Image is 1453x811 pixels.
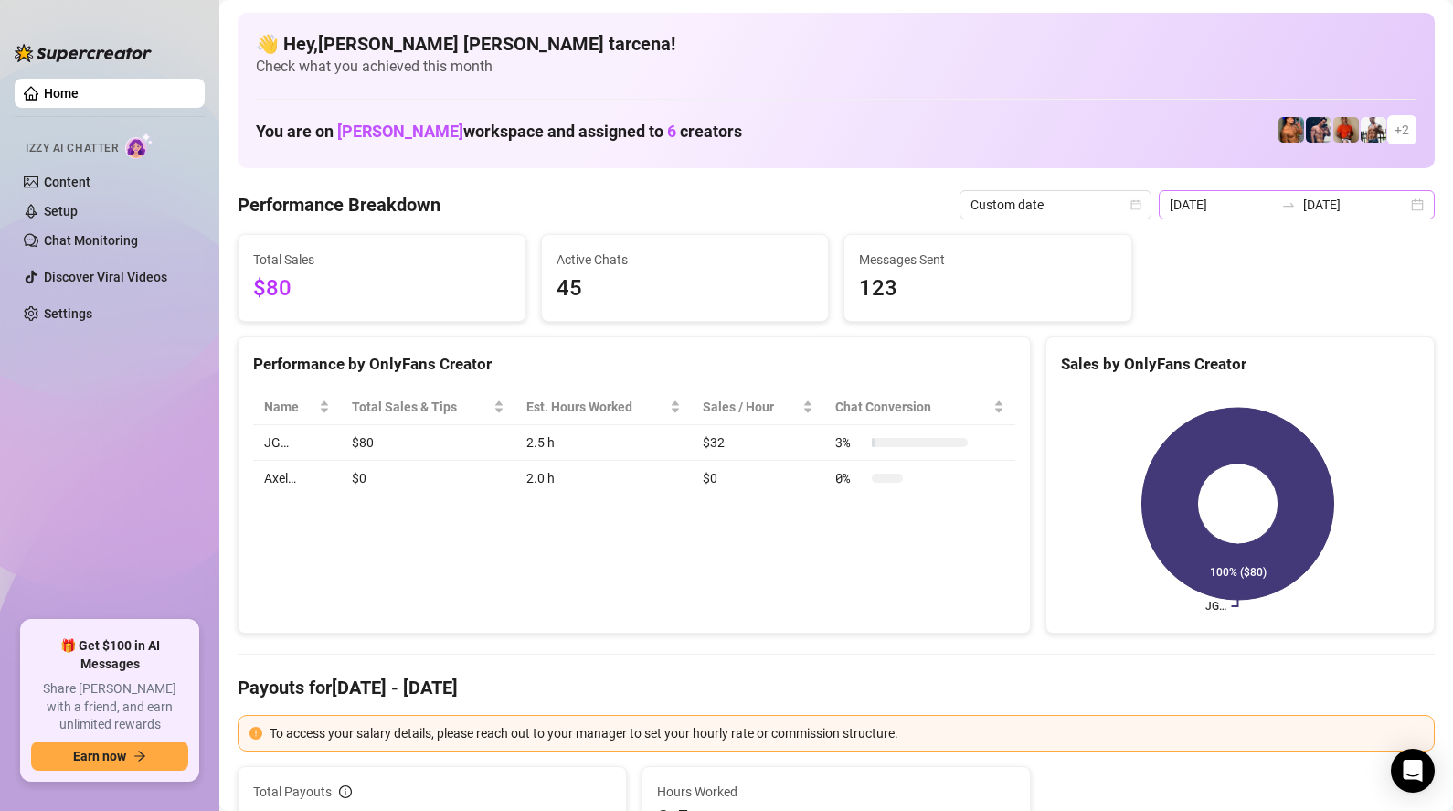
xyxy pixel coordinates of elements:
span: swap-right [1281,197,1296,212]
span: arrow-right [133,750,146,763]
img: logo-BBDzfeDw.svg [15,44,152,62]
h4: Payouts for [DATE] - [DATE] [238,675,1435,700]
span: [PERSON_NAME] [337,122,463,141]
div: To access your salary details, please reach out to your manager to set your hourly rate or commis... [270,723,1423,743]
td: $80 [341,425,515,461]
th: Chat Conversion [824,389,1015,425]
span: 0 % [835,468,864,488]
span: info-circle [339,785,352,798]
span: Total Payouts [253,782,332,802]
span: Custom date [970,191,1140,219]
img: JG [1278,117,1304,143]
img: Justin [1333,117,1359,143]
a: Settings [44,306,92,321]
input: End date [1303,195,1407,215]
span: Messages Sent [859,250,1117,270]
span: 123 [859,272,1117,306]
img: Axel [1306,117,1331,143]
a: Home [44,86,79,101]
a: Chat Monitoring [44,233,138,248]
span: to [1281,197,1296,212]
span: 🎁 Get $100 in AI Messages [31,637,188,673]
div: Sales by OnlyFans Creator [1061,352,1419,377]
span: calendar [1130,199,1141,210]
div: Performance by OnlyFans Creator [253,352,1015,377]
th: Sales / Hour [692,389,825,425]
div: Est. Hours Worked [526,397,665,417]
h1: You are on workspace and assigned to creators [256,122,742,142]
td: 2.5 h [515,425,691,461]
span: Chat Conversion [835,397,990,417]
span: 6 [667,122,676,141]
span: Total Sales [253,250,511,270]
h4: Performance Breakdown [238,192,440,218]
span: Active Chats [557,250,814,270]
td: JG… [253,425,341,461]
span: Hours Worked [657,782,1015,802]
th: Total Sales & Tips [341,389,515,425]
span: $80 [253,272,511,306]
img: JUSTIN [1361,117,1386,143]
span: 45 [557,272,814,306]
td: 2.0 h [515,461,691,496]
div: Open Intercom Messenger [1391,749,1435,793]
text: JG… [1205,600,1226,613]
td: $32 [692,425,825,461]
span: Name [264,397,315,417]
span: exclamation-circle [249,727,262,740]
img: AI Chatter [125,133,154,159]
input: Start date [1170,195,1274,215]
span: 3 % [835,432,864,453]
span: Izzy AI Chatter [26,140,118,157]
a: Setup [44,204,78,219]
span: + 2 [1395,120,1409,140]
td: Axel… [253,461,341,496]
td: $0 [692,461,825,496]
span: Earn now [73,749,126,763]
h4: 👋 Hey, [PERSON_NAME] [PERSON_NAME] tarcena ! [256,31,1416,57]
span: Total Sales & Tips [352,397,490,417]
button: Earn nowarrow-right [31,742,188,771]
td: $0 [341,461,515,496]
a: Content [44,175,90,189]
span: Share [PERSON_NAME] with a friend, and earn unlimited rewards [31,680,188,734]
th: Name [253,389,341,425]
span: Check what you achieved this month [256,57,1416,77]
span: Sales / Hour [703,397,800,417]
a: Discover Viral Videos [44,270,167,284]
